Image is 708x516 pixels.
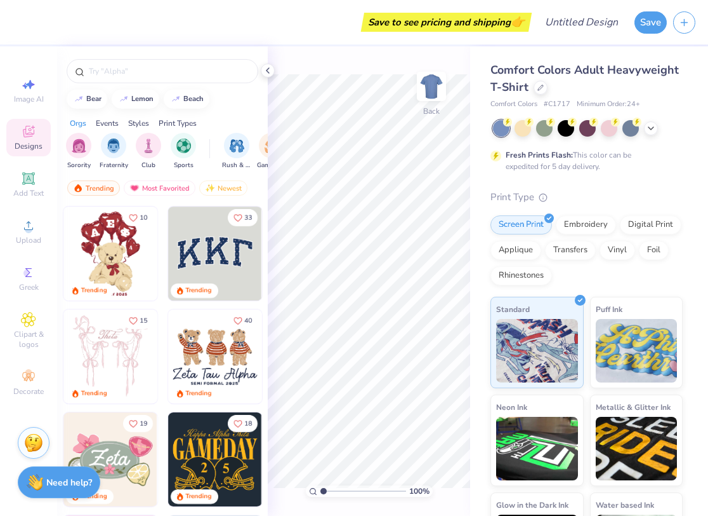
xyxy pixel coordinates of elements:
img: most_fav.gif [129,184,140,193]
span: Minimum Order: 24 + [577,99,640,110]
div: Applique [490,241,541,260]
span: 100 % [409,485,429,497]
button: lemon [112,90,159,109]
button: filter button [171,133,196,170]
img: Neon Ink [496,417,578,480]
button: Like [123,209,153,226]
div: Save to see pricing and shipping [364,13,528,32]
div: Embroidery [556,215,616,234]
img: edfb13fc-0e43-44eb-bea2-bf7fc0dd67f9 [261,207,355,301]
div: Foil [639,241,669,260]
span: Standard [496,302,530,316]
div: Trending [67,180,120,196]
img: trend_line.gif [171,95,181,103]
span: Fraternity [100,161,128,170]
div: Trending [186,389,212,398]
span: Image AI [14,94,44,104]
img: a3be6b59-b000-4a72-aad0-0c575b892a6b [168,309,262,404]
span: 15 [140,318,147,324]
button: Like [123,415,153,432]
div: Orgs [70,118,86,129]
span: Comfort Colors Adult Heavyweight T-Shirt [490,62,679,95]
div: bear [86,95,102,102]
span: 👉 [511,14,525,29]
span: Comfort Colors [490,99,537,110]
button: Like [228,312,258,329]
img: 2b704b5a-84f6-4980-8295-53d958423ff9 [261,412,355,506]
img: Game Day Image [265,139,279,153]
span: Glow in the Dark Ink [496,498,568,512]
input: Untitled Design [535,10,628,35]
img: d6d5c6c6-9b9a-4053-be8a-bdf4bacb006d [157,412,251,506]
span: 19 [140,421,147,427]
div: Transfers [545,241,596,260]
button: filter button [136,133,161,170]
img: 587403a7-0594-4a7f-b2bd-0ca67a3ff8dd [63,207,157,301]
button: Like [228,415,258,432]
button: filter button [222,133,251,170]
input: Try "Alpha" [88,65,250,78]
div: Trending [81,389,107,398]
img: 3b9aba4f-e317-4aa7-a679-c95a879539bd [168,207,262,301]
div: Newest [199,180,247,196]
img: Back [419,74,444,99]
div: filter for Sorority [66,133,91,170]
div: Trending [186,286,212,295]
span: 33 [244,215,252,221]
span: Rush & Bid [222,161,251,170]
button: filter button [100,133,128,170]
div: Vinyl [600,241,635,260]
div: Trending [81,286,107,295]
div: Back [423,105,440,117]
img: trend_line.gif [119,95,129,103]
span: 40 [244,318,252,324]
img: d12c9beb-9502-45c7-ae94-40b97fdd6040 [261,309,355,404]
div: Print Types [159,118,197,129]
img: e74243e0-e378-47aa-a400-bc6bcb25063a [157,207,251,301]
img: Sorority Image [72,139,86,153]
div: lemon [131,95,154,102]
div: Screen Print [490,215,552,234]
div: Most Favorited [124,180,195,196]
img: Sports Image [176,139,191,153]
img: Club Image [141,139,155,153]
span: 10 [140,215,147,221]
img: b8819b5f-dd70-42f8-b218-32dd770f7b03 [168,412,262,506]
img: 010ceb09-c6fc-40d9-b71e-e3f087f73ee6 [63,412,157,506]
span: Metallic & Glitter Ink [596,400,671,414]
span: Neon Ink [496,400,527,414]
div: filter for Rush & Bid [222,133,251,170]
img: Standard [496,319,578,383]
div: filter for Club [136,133,161,170]
span: Game Day [257,161,286,170]
div: filter for Sports [171,133,196,170]
span: Sorority [67,161,91,170]
div: filter for Fraternity [100,133,128,170]
button: filter button [257,133,286,170]
span: Upload [16,235,41,245]
span: Add Text [13,188,44,198]
span: Puff Ink [596,302,622,316]
img: Metallic & Glitter Ink [596,417,678,480]
div: Events [96,118,119,129]
strong: Fresh Prints Flash: [506,150,573,160]
img: d12a98c7-f0f7-4345-bf3a-b9f1b718b86e [157,309,251,404]
button: Like [123,312,153,329]
img: Newest.gif [205,184,215,193]
span: Club [141,161,155,170]
button: Like [228,209,258,226]
span: Decorate [13,386,44,397]
img: Puff Ink [596,319,678,383]
span: Sports [174,161,193,170]
button: filter button [66,133,91,170]
div: beach [183,95,204,102]
img: 83dda5b0-2158-48ca-832c-f6b4ef4c4536 [63,309,157,404]
div: Rhinestones [490,266,552,285]
img: Fraternity Image [107,139,121,153]
div: Digital Print [620,215,681,234]
button: Save [634,11,667,34]
button: beach [164,90,209,109]
strong: Need help? [46,477,92,489]
img: trend_line.gif [74,95,84,103]
span: 18 [244,421,252,427]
